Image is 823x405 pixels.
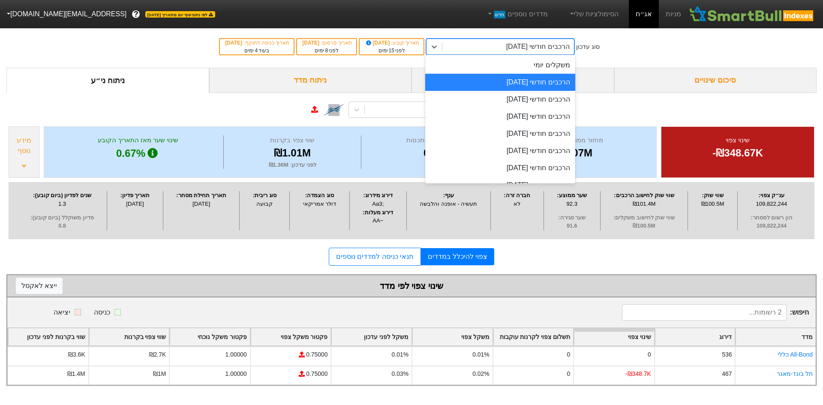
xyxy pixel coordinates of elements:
[242,191,287,200] div: סוג ריבית :
[68,350,85,359] div: ₪3.6K
[94,307,110,318] div: כניסה
[690,200,735,208] div: ₪100.5M
[109,200,161,208] div: [DATE]
[740,214,803,222] span: הון רשום למסחר :
[722,350,732,359] div: 536
[722,369,732,378] div: 467
[421,248,494,265] a: צפוי להיכלל במדדים
[365,40,391,46] span: [DATE]
[55,145,221,162] div: 0.67%
[622,304,809,321] span: חיפוש :
[352,216,404,225] div: AA−
[493,200,541,208] div: לא
[546,200,598,208] div: 92.3
[20,191,105,200] div: שנים לפדיון (ביום קובע) :
[20,222,105,230] span: 0.8
[603,191,686,200] div: שווי שוק לחישוב הרכבים :
[20,214,105,222] span: פדיון משוקלל (ביום קובע) :
[364,47,419,54] div: לפני ימים
[614,68,817,93] div: סיכום שינויים
[225,350,247,359] div: 1.00000
[778,351,813,358] a: All-Bond כללי
[67,369,85,378] div: ₪1.4M
[625,369,651,378] div: -₪348.7K
[89,328,169,346] div: Toggle SortBy
[242,200,287,208] div: קבועה
[226,145,359,161] div: ₪1.01M
[255,48,258,54] span: 4
[565,6,622,23] a: הסימולציות שלי
[392,369,408,378] div: 0.03%
[109,191,161,200] div: תאריך פדיון :
[364,39,419,47] div: תאריך קובע :
[209,68,412,93] div: ניתוח מדד
[740,200,803,208] div: 109,822,244
[55,135,221,145] div: שינוי שער מאז התאריך הקובע
[425,91,575,108] div: הרכבים חודשי [DATE]
[603,200,686,208] div: ₪101.4M
[425,125,575,142] div: הרכבים חודשי [DATE]
[352,191,404,200] div: דירוג מידרוג :
[603,222,686,230] span: ₪100.5M
[145,11,215,18] span: לפי נתוני סוף יום מתאריך [DATE]
[363,145,498,161] div: 0.3
[655,328,735,346] div: Toggle SortBy
[352,200,404,208] div: Aa3 ;
[352,208,404,217] div: דירוג מעלות :
[389,48,394,54] span: 15
[306,350,327,359] div: 0.75000
[740,191,803,200] div: ענ״ק צפוי :
[331,328,411,346] div: Toggle SortBy
[483,6,551,23] a: מדדים נוספיםחדש
[292,191,347,200] div: סוג הצמדה :
[690,191,735,200] div: שווי שוק :
[54,307,70,318] div: יציאה
[165,191,237,200] div: תאריך תחילת מסחר :
[170,328,250,346] div: Toggle SortBy
[622,304,787,321] input: 2 רשומות...
[301,47,352,54] div: לפני ימים
[740,222,803,230] span: 109,822,244
[425,142,575,159] div: הרכבים חודשי [DATE]
[392,350,408,359] div: 0.01%
[226,135,359,145] div: שווי צפוי בקרנות
[736,328,816,346] div: Toggle SortBy
[425,108,575,125] div: הרכבים חודשי [DATE]
[425,159,575,177] div: הרכבים חודשי [DATE]
[323,99,345,121] img: tase link
[292,200,347,208] div: דולר אמריקאי
[302,40,321,46] span: [DATE]
[493,328,574,346] div: Toggle SortBy
[546,214,598,222] span: שער סגירה :
[134,9,138,20] span: ?
[225,40,243,46] span: [DATE]
[20,200,105,208] div: 1.3
[409,200,488,208] div: תעשיה - אופנה והלבשה
[306,369,327,378] div: 0.75000
[425,74,575,91] div: הרכבים חודשי [DATE]
[567,369,570,378] div: 0
[672,135,803,145] div: שינוי צפוי
[425,177,575,194] div: הרכבים חודשי [DATE]
[8,328,88,346] div: Toggle SortBy
[16,278,63,294] button: ייצא לאקסל
[329,248,421,266] a: תנאי כניסה למדדים נוספים
[225,369,247,378] div: 1.00000
[672,145,803,161] div: -₪348.67K
[153,369,166,378] div: ₪1M
[226,161,359,169] div: לפני עדכון : ₪1.36M
[409,191,488,200] div: ענף :
[546,222,598,230] span: 91.6
[301,39,352,47] div: תאריך פרסום :
[576,42,600,51] div: סוג עדכון
[224,47,289,54] div: בעוד ימים
[149,350,166,359] div: ₪2.7K
[472,369,489,378] div: 0.02%
[648,350,651,359] div: 0
[506,42,570,52] div: הרכבים חודשי [DATE]
[165,200,237,208] div: [DATE]
[16,279,807,292] div: שינוי צפוי לפי מדד
[251,328,331,346] div: Toggle SortBy
[11,135,37,156] div: מידע נוסף
[603,214,686,222] span: שווי שוק לחישוב משקלים :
